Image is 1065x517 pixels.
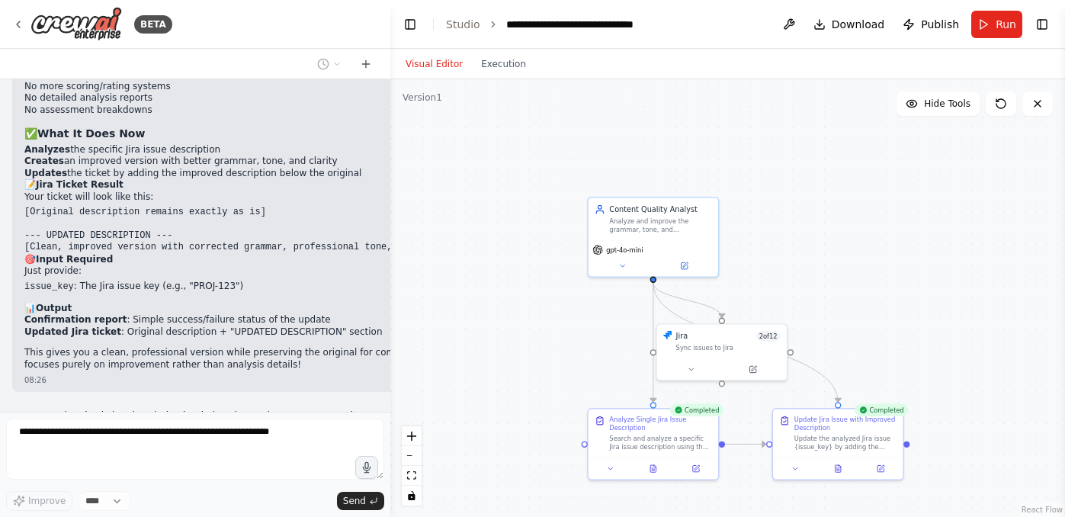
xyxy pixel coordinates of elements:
strong: Updated Jira ticket [24,326,121,337]
li: the ticket by adding the improved description below the original [24,168,513,180]
p: Your ticket will look like this: [24,191,513,204]
div: 08:26 [24,374,513,386]
g: Edge from aa459f4e-8807-4169-8fb2-0642f1a46ec5 to b4c2af9e-1709-411b-8649-5139a9028094 [648,283,727,318]
strong: Creates [24,156,64,166]
img: Jira [663,331,672,339]
button: Show right sidebar [1031,14,1053,35]
button: toggle interactivity [402,486,422,506]
p: Dont updated existing description but below that update new corrected description [24,410,366,434]
div: Content Quality Analyst [609,204,711,215]
h2: 📝 [24,179,513,191]
div: Completed [855,403,908,416]
div: JiraJira2of12Sync issues to Jira [656,323,788,381]
li: : The Jira issue key (e.g., "PROJ-123") [24,281,513,294]
span: Send [343,495,366,507]
button: Open in side panel [723,363,782,376]
button: Send [337,492,384,510]
button: Run [971,11,1022,38]
strong: Updates [24,168,67,178]
nav: breadcrumb [446,17,670,32]
h2: 🎯 [24,254,513,266]
p: Just provide: [24,265,513,278]
li: No assessment breakdowns [24,104,513,117]
strong: Input Required [36,254,113,265]
button: View output [816,462,861,475]
strong: Jira Ticket Result [36,179,124,190]
button: Open in side panel [654,259,714,272]
div: Update the analyzed Jira issue {issue_key} by adding the improved description below the original ... [794,435,897,451]
li: : Original description + "UPDATED DESCRIPTION" section [24,326,513,339]
span: Run [996,17,1016,32]
li: : Simple success/failure status of the update [24,314,513,326]
div: Content Quality AnalystAnalyze and improve the grammar, tone, and professional quality of Jira is... [587,197,719,278]
button: fit view [402,466,422,486]
div: Analyze Single Jira Issue Description [609,416,711,432]
p: This gives you a clean, professional version while preserving the original for comparison. The au... [24,347,513,371]
g: Edge from aa459f4e-8807-4169-8fb2-0642f1a46ec5 to 9aa7f92e-45b8-4060-845e-ad4a34466e23 [648,283,659,403]
code: issue_key [24,281,74,292]
button: Improve [6,491,72,511]
button: Download [807,11,891,38]
strong: Analyzes [24,144,70,155]
strong: Confirmation report [24,314,127,325]
code: [Original description remains exactly as is] --- UPDATED DESCRIPTION --- [Clean, improved version... [24,207,513,253]
li: the specific Jira issue description [24,144,513,156]
strong: Output [36,303,72,313]
button: View output [631,462,676,475]
strong: What It Does Now [37,127,145,140]
li: an improved version with better grammar, tone, and clarity [24,156,513,168]
div: Analyze and improve the grammar, tone, and professional quality of Jira issue descriptions for {p... [609,217,711,233]
button: zoom in [402,426,422,446]
h3: ✅ [24,126,513,141]
a: Studio [446,18,480,31]
span: Publish [921,17,959,32]
span: gpt-4o-mini [606,246,643,254]
button: Open in side panel [862,462,899,475]
button: zoom out [402,446,422,466]
div: Sync issues to Jira [676,344,781,352]
button: Start a new chat [354,55,378,73]
span: Number of enabled actions [756,331,781,342]
div: CompletedUpdate Jira Issue with Improved DescriptionUpdate the analyzed Jira issue {issue_key} by... [772,408,904,480]
span: Improve [28,495,66,507]
div: React Flow controls [402,426,422,506]
li: No more scoring/rating systems [24,81,513,93]
span: Download [832,17,885,32]
a: React Flow attribution [1022,506,1063,514]
div: CompletedAnalyze Single Jira Issue DescriptionSearch and analyze a specific Jira issue descriptio... [587,408,719,480]
div: Version 1 [403,92,442,104]
li: No detailed analysis reports [24,92,513,104]
div: BETA [134,15,172,34]
button: Hide left sidebar [399,14,421,35]
div: Jira [676,331,688,342]
img: Logo [30,7,122,41]
button: Hide Tools [897,92,980,116]
div: Completed [670,403,723,416]
button: Visual Editor [396,55,472,73]
div: Update Jira Issue with Improved Description [794,416,897,432]
span: Hide Tools [924,98,970,110]
button: Click to speak your automation idea [355,456,378,479]
button: Publish [897,11,965,38]
button: Execution [472,55,535,73]
button: Switch to previous chat [311,55,348,73]
div: Search and analyze a specific Jira issue description using the issue key {issue_key}. Use JQL que... [609,435,711,451]
g: Edge from 9aa7f92e-45b8-4060-845e-ad4a34466e23 to c2652931-ac35-4c3e-a9f7-8beb88c22f9c [725,439,766,450]
button: Open in side panel [678,462,714,475]
h2: 📊 [24,303,513,315]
